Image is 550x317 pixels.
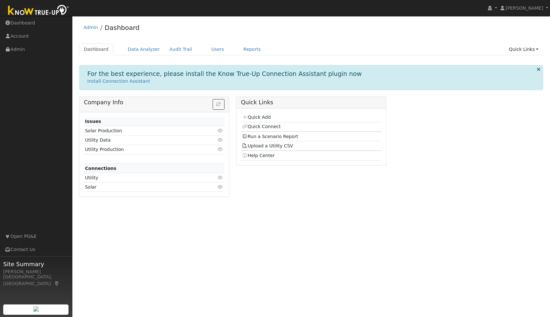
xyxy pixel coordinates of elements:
a: Run a Scenario Report [242,134,298,139]
i: Click to view [218,138,224,142]
a: Upload a Utility CSV [242,143,293,148]
td: Solar Production [84,126,202,135]
a: Reports [239,43,266,55]
a: Users [206,43,229,55]
span: [PERSON_NAME] [506,5,543,11]
a: Dashboard [105,24,140,32]
img: Know True-Up [5,4,72,18]
a: Audit Trail [165,43,197,55]
a: Help Center [242,153,275,158]
td: Solar [84,182,202,192]
a: Map [54,281,60,286]
a: Quick Links [504,43,543,55]
strong: Issues [85,119,101,124]
a: Install Connection Assistant [87,79,150,84]
a: Quick Add [242,115,270,120]
img: retrieve [33,306,39,312]
i: Click to view [218,175,224,180]
div: [PERSON_NAME] [3,268,69,275]
h5: Company Info [84,99,225,106]
a: Admin [84,25,98,30]
h5: Quick Links [241,99,381,106]
td: Utility [84,173,202,182]
div: [GEOGRAPHIC_DATA], [GEOGRAPHIC_DATA] [3,274,69,287]
i: Click to view [218,128,224,133]
td: Utility Data [84,135,202,145]
i: Click to view [218,147,224,152]
strong: Connections [85,166,116,171]
h1: For the best experience, please install the Know True-Up Connection Assistant plugin now [87,70,362,78]
a: Quick Connect [242,124,280,129]
td: Utility Production [84,145,202,154]
span: Site Summary [3,260,69,268]
i: Click to view [218,185,224,189]
a: Dashboard [79,43,114,55]
a: Data Analyzer [123,43,165,55]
